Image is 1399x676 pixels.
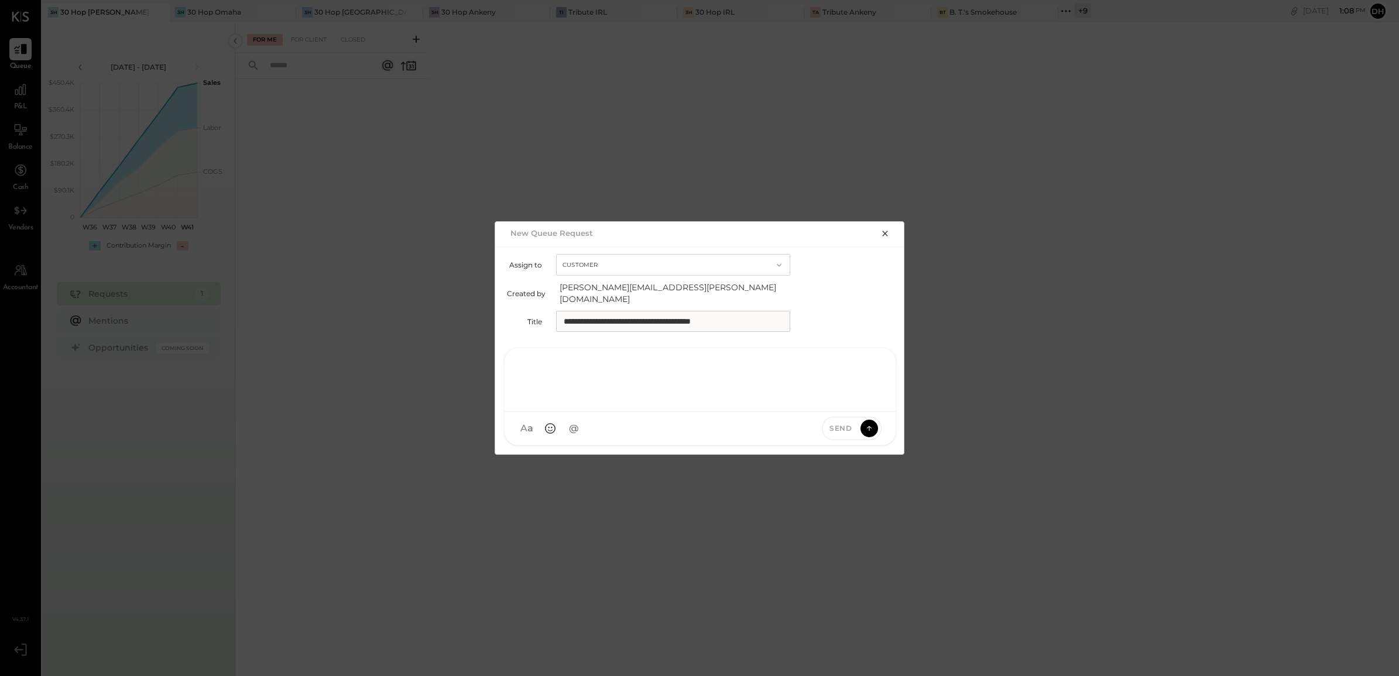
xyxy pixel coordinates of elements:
[560,282,794,305] span: [PERSON_NAME][EMAIL_ADDRESS][PERSON_NAME][DOMAIN_NAME]
[569,423,579,434] span: @
[556,254,790,276] button: Customer
[829,423,852,433] span: Send
[510,228,593,238] h2: New Queue Request
[507,260,542,269] label: Assign to
[527,423,533,434] span: a
[507,317,542,326] label: Title
[516,418,537,439] button: Aa
[507,289,546,298] label: Created by
[563,418,584,439] button: @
